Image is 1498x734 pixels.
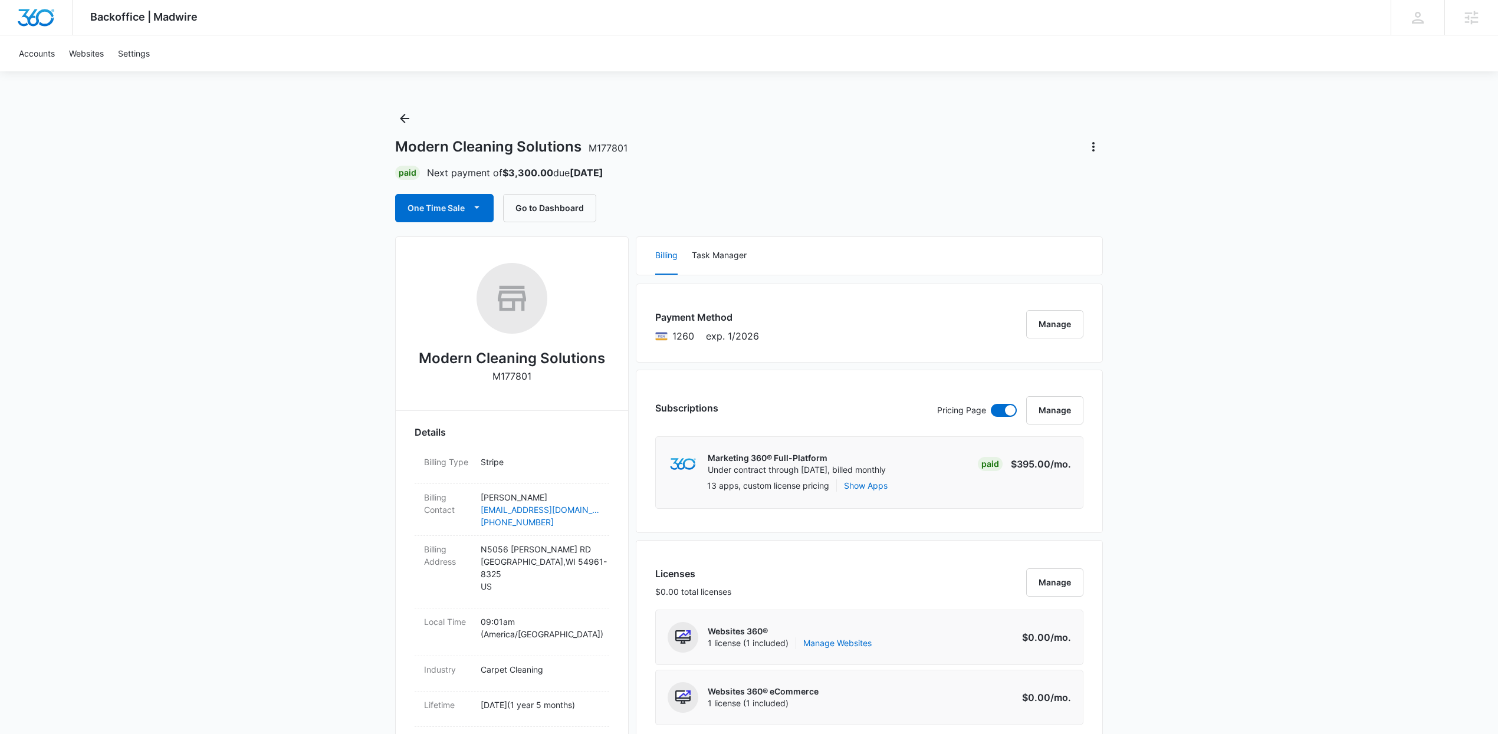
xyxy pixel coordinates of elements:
a: Accounts [12,35,62,71]
button: Manage [1026,568,1083,597]
span: /mo. [1050,458,1071,470]
span: /mo. [1050,692,1071,703]
button: Task Manager [692,237,747,275]
a: [EMAIL_ADDRESS][DOMAIN_NAME] [481,503,600,516]
h2: Modern Cleaning Solutions [419,348,605,369]
p: 13 apps, custom license pricing [707,479,829,492]
h3: Licenses [655,567,731,581]
p: Websites 360® [708,626,872,637]
p: $0.00 total licenses [655,585,731,598]
a: [PHONE_NUMBER] [481,516,600,528]
span: 1 license (1 included) [708,697,819,709]
span: M177801 [589,142,628,154]
dt: Billing Address [424,543,471,568]
button: Actions [1084,137,1103,156]
p: $395.00 [1011,457,1071,471]
a: Websites [62,35,111,71]
button: Billing [655,237,678,275]
dt: Industry [424,663,471,676]
p: 09:01am ( America/[GEOGRAPHIC_DATA] ) [481,615,600,640]
a: Settings [111,35,157,71]
h3: Subscriptions [655,401,718,415]
span: exp. 1/2026 [706,329,759,343]
p: $0.00 [1016,630,1071,644]
button: Back [395,109,414,128]
div: Billing Contact[PERSON_NAME][EMAIL_ADDRESS][DOMAIN_NAME][PHONE_NUMBER] [415,484,609,536]
span: 1 license (1 included) [708,637,872,649]
dt: Billing Contact [424,491,471,516]
a: Manage Websites [803,637,872,649]
div: Local Time09:01am (America/[GEOGRAPHIC_DATA]) [415,608,609,656]
button: Manage [1026,396,1083,424]
p: Next payment of due [427,166,603,180]
div: Lifetime[DATE](1 year 5 months) [415,692,609,727]
h3: Payment Method [655,310,759,324]
strong: $3,300.00 [502,167,553,179]
dt: Billing Type [424,456,471,468]
h1: Modern Cleaning Solutions [395,138,628,156]
div: Paid [978,457,1003,471]
p: [DATE] ( 1 year 5 months ) [481,699,600,711]
p: N5056 [PERSON_NAME] RD [GEOGRAPHIC_DATA] , WI 54961-8325 US [481,543,600,593]
dt: Local Time [424,615,471,628]
p: Carpet Cleaning [481,663,600,676]
p: Websites 360® eCommerce [708,686,819,697]
div: Paid [395,166,420,180]
p: $0.00 [1016,690,1071,705]
span: Details [415,425,446,439]
button: Go to Dashboard [503,194,596,222]
p: [PERSON_NAME] [481,491,600,503]
p: Marketing 360® Full-Platform [708,452,886,464]
button: One Time Sale [395,194,494,222]
span: /mo. [1050,631,1071,643]
div: IndustryCarpet Cleaning [415,656,609,692]
p: M177801 [492,369,531,383]
span: Visa ending with [672,329,694,343]
button: Manage [1026,310,1083,338]
p: Stripe [481,456,600,468]
p: Under contract through [DATE], billed monthly [708,464,886,476]
p: Pricing Page [937,404,986,417]
div: Billing TypeStripe [415,449,609,484]
img: marketing360Logo [670,458,695,470]
span: Backoffice | Madwire [90,11,198,23]
strong: [DATE] [570,167,603,179]
dt: Lifetime [424,699,471,711]
div: Billing AddressN5056 [PERSON_NAME] RD[GEOGRAPHIC_DATA],WI 54961-8325US [415,536,609,608]
button: Show Apps [844,479,888,492]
